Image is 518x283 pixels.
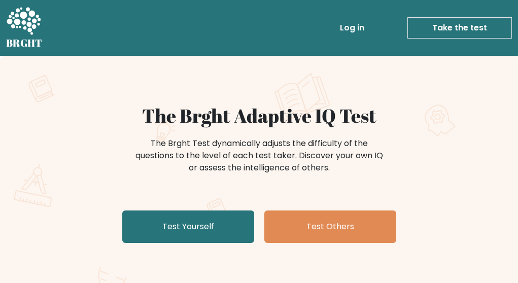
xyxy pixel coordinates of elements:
[264,210,396,243] a: Test Others
[407,17,512,39] a: Take the test
[6,37,43,49] h5: BRGHT
[122,210,254,243] a: Test Yourself
[12,104,507,127] h1: The Brght Adaptive IQ Test
[6,4,43,52] a: BRGHT
[132,137,386,174] div: The Brght Test dynamically adjusts the difficulty of the questions to the level of each test take...
[336,18,368,38] a: Log in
